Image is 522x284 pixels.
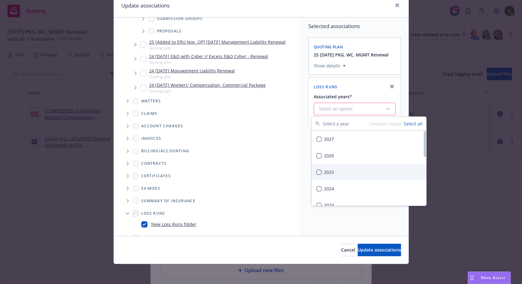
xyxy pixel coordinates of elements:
a: close [388,83,396,90]
button: Select all [404,120,423,127]
input: Select a year [323,117,368,130]
button: Nova Assist [468,272,511,284]
span: Quoting plan [149,60,268,65]
span: Billing/Accounting [141,149,190,153]
p: 13 results found [368,120,401,127]
span: Summary of insurance [141,199,196,203]
div: Suggestions [312,131,426,206]
span: Cancel [341,247,355,253]
span: Selected associations [308,22,401,30]
span: Account charges [141,124,183,128]
span: Invoices [141,137,162,140]
a: New Loss Runs folder [151,221,196,228]
div: Drag to move [468,272,476,284]
span: Update associations [358,247,401,253]
button: Cancel [341,244,355,256]
span: Loss Runs [141,212,165,215]
div: Select an option [319,106,385,112]
span: BORs [141,236,153,239]
span: Certificates [141,174,171,178]
button: Update associations [358,244,401,256]
span: Proposals [157,29,182,33]
button: 25 [DATE] PKG, WC, MGMT Renewal [314,51,389,58]
a: 24 [DATE] Management Liability Renewal [149,67,235,74]
a: 24 [DATE] E&O with Cyber // Excess E&O Cyber - Renewal [149,53,268,60]
div: 2027 [312,131,426,147]
div: 2024 [312,180,426,197]
div: 2023 [312,197,426,213]
span: Ex Mods [141,187,160,190]
span: Quoting plan [314,44,343,50]
div: Folder Tree Example [114,145,301,244]
a: 25 [Added to ERU Nov. QP] [DATE] Management Liability Renewal [149,39,286,45]
span: Quoting plan [149,88,266,94]
h1: Update associations [121,2,170,10]
span: Nova Assist [481,275,505,280]
span: Matters [141,99,161,103]
span: Claims [141,112,157,115]
span: Loss Runs [314,84,338,90]
span: Contracts [141,162,167,165]
span: Associated years* [314,94,352,100]
a: close [394,2,401,9]
div: 2026 [312,147,426,164]
span: Submission groups [157,17,203,21]
button: Show details [311,62,348,70]
div: 2025 [312,164,426,180]
span: Quoting plan [149,74,235,79]
span: Quoting plan [149,45,286,51]
a: 24 [DATE] Workers' Compensation, Commercial Package [149,82,266,88]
